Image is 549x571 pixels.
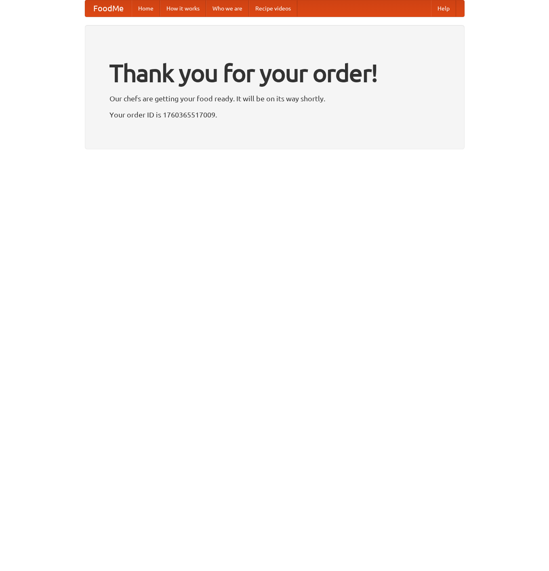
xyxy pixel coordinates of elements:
a: Help [431,0,456,17]
h1: Thank you for your order! [109,54,440,92]
p: Your order ID is 1760365517009. [109,109,440,121]
a: FoodMe [85,0,132,17]
a: Home [132,0,160,17]
a: Recipe videos [249,0,297,17]
a: How it works [160,0,206,17]
p: Our chefs are getting your food ready. It will be on its way shortly. [109,92,440,105]
a: Who we are [206,0,249,17]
